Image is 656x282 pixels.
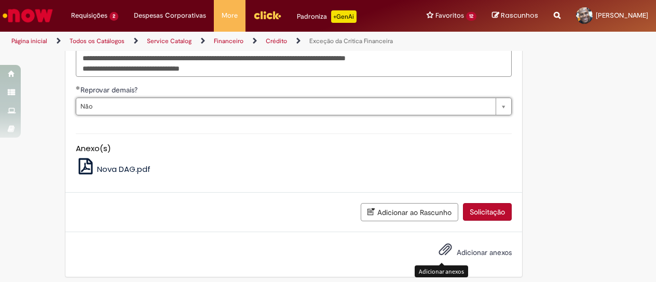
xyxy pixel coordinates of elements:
[331,10,357,23] p: +GenAi
[76,144,512,153] h5: Anexo(s)
[501,10,538,20] span: Rascunhos
[361,203,458,221] button: Adicionar ao Rascunho
[214,37,243,45] a: Financeiro
[134,10,206,21] span: Despesas Corporativas
[147,37,192,45] a: Service Catalog
[76,49,512,77] textarea: Descrição
[1,5,54,26] img: ServiceNow
[492,11,538,21] a: Rascunhos
[266,37,287,45] a: Crédito
[435,10,464,21] span: Favoritos
[436,240,455,264] button: Adicionar anexos
[415,265,468,277] div: Adicionar anexos
[253,7,281,23] img: click_logo_yellow_360x200.png
[11,37,47,45] a: Página inicial
[466,12,476,21] span: 12
[222,10,238,21] span: More
[76,86,80,90] span: Obrigatório Preenchido
[8,32,430,51] ul: Trilhas de página
[110,12,118,21] span: 2
[97,164,151,174] span: Nova DAG.pdf
[309,37,393,45] a: Exceção da Crítica Financeira
[80,85,140,95] span: Reprovar demais?
[76,164,151,174] a: Nova DAG.pdf
[457,248,512,257] span: Adicionar anexos
[297,10,357,23] div: Padroniza
[80,98,490,115] span: Não
[70,37,125,45] a: Todos os Catálogos
[596,11,648,20] span: [PERSON_NAME]
[71,10,107,21] span: Requisições
[463,203,512,221] button: Solicitação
